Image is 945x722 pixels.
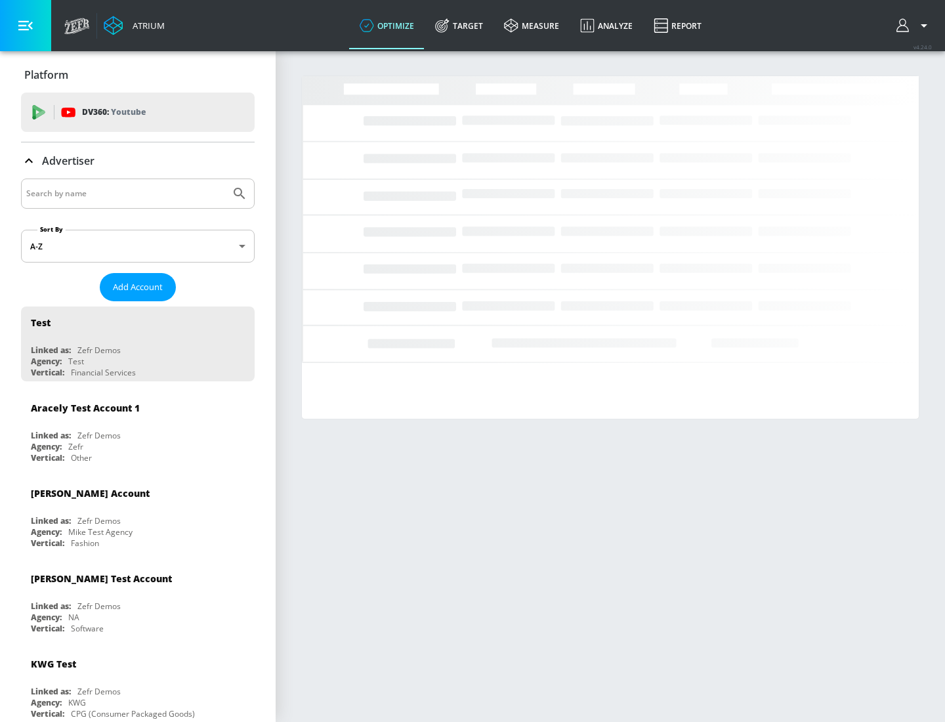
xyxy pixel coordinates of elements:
[71,367,136,378] div: Financial Services
[21,477,255,552] div: [PERSON_NAME] AccountLinked as:Zefr DemosAgency:Mike Test AgencyVertical:Fashion
[100,273,176,301] button: Add Account
[21,307,255,381] div: TestLinked as:Zefr DemosAgency:TestVertical:Financial Services
[71,452,92,463] div: Other
[31,316,51,329] div: Test
[24,68,68,82] p: Platform
[913,43,932,51] span: v 4.24.0
[31,430,71,441] div: Linked as:
[104,16,165,35] a: Atrium
[31,367,64,378] div: Vertical:
[31,601,71,612] div: Linked as:
[31,658,76,670] div: KWG Test
[21,93,255,132] div: DV360: Youtube
[42,154,94,168] p: Advertiser
[71,623,104,634] div: Software
[31,441,62,452] div: Agency:
[31,538,64,549] div: Vertical:
[77,345,121,356] div: Zefr Demos
[31,686,71,697] div: Linked as:
[26,185,225,202] input: Search by name
[21,392,255,467] div: Aracely Test Account 1Linked as:Zefr DemosAgency:ZefrVertical:Other
[68,441,83,452] div: Zefr
[21,142,255,179] div: Advertiser
[71,708,195,719] div: CPG (Consumer Packaged Goods)
[77,515,121,526] div: Zefr Demos
[31,452,64,463] div: Vertical:
[21,563,255,637] div: [PERSON_NAME] Test AccountLinked as:Zefr DemosAgency:NAVertical:Software
[77,430,121,441] div: Zefr Demos
[349,2,425,49] a: optimize
[82,105,146,119] p: DV360:
[127,20,165,32] div: Atrium
[37,225,66,234] label: Sort By
[31,612,62,623] div: Agency:
[68,526,133,538] div: Mike Test Agency
[493,2,570,49] a: measure
[113,280,163,295] span: Add Account
[71,538,99,549] div: Fashion
[111,105,146,119] p: Youtube
[68,612,79,623] div: NA
[77,686,121,697] div: Zefr Demos
[570,2,643,49] a: Analyze
[31,402,140,414] div: Aracely Test Account 1
[31,708,64,719] div: Vertical:
[643,2,712,49] a: Report
[21,56,255,93] div: Platform
[31,356,62,367] div: Agency:
[21,230,255,263] div: A-Z
[31,515,71,526] div: Linked as:
[68,697,86,708] div: KWG
[68,356,84,367] div: Test
[31,487,150,499] div: [PERSON_NAME] Account
[31,526,62,538] div: Agency:
[31,623,64,634] div: Vertical:
[77,601,121,612] div: Zefr Demos
[425,2,493,49] a: Target
[31,345,71,356] div: Linked as:
[31,572,172,585] div: [PERSON_NAME] Test Account
[31,697,62,708] div: Agency:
